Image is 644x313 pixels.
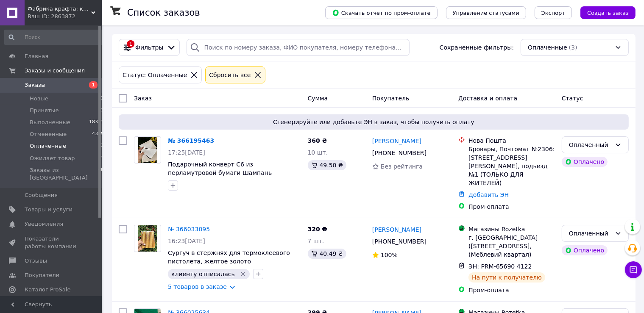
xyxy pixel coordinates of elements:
span: Покупатель [372,95,410,102]
div: Ваш ID: 2863872 [28,13,102,20]
a: Создать заказ [572,9,636,16]
button: Управление статусами [446,6,526,19]
span: клиенту отписалась [171,271,235,277]
div: 40.49 ₴ [308,249,346,259]
span: 1 [101,95,104,102]
div: Сбросить все [207,70,252,80]
div: 49.50 ₴ [308,160,346,170]
svg: Удалить метку [240,271,246,277]
button: Экспорт [535,6,572,19]
div: Пром-оплата [468,202,555,211]
span: Заказы [25,81,45,89]
button: Скачать отчет по пром-оплате [325,6,438,19]
h1: Список заказов [127,8,200,18]
div: Оплачено [562,157,608,167]
span: 100% [381,252,398,258]
a: [PERSON_NAME] [372,137,421,145]
a: [PERSON_NAME] [372,225,421,234]
div: Оплаченный [569,140,611,150]
span: Каталог ProSale [25,286,70,294]
span: [PHONE_NUMBER] [372,238,427,245]
input: Поиск [4,30,105,45]
span: 1 [101,107,104,114]
div: Пром-оплата [468,286,555,294]
div: Нова Пошта [468,136,555,145]
span: Создать заказ [587,10,629,16]
span: 10 шт. [308,149,328,156]
a: Подарочный конверт С6 из перламутровой бумаги Шампань [168,161,272,176]
span: Доставка и оплата [458,95,517,102]
span: 17:25[DATE] [168,149,205,156]
div: На пути к получателю [468,272,545,283]
span: Сгенерируйте или добавьте ЭН в заказ, чтобы получить оплату [122,118,625,126]
span: 4369 [92,130,104,138]
span: Без рейтинга [381,163,423,170]
span: Показатели работы компании [25,235,78,250]
div: г. [GEOGRAPHIC_DATA] ([STREET_ADDRESS], (Меблевий квартал) [468,233,555,259]
span: Фильтры [135,43,163,52]
span: Заказы и сообщения [25,67,85,75]
span: Управление статусами [453,10,519,16]
span: Принятые [30,107,59,114]
span: [PHONE_NUMBER] [372,150,427,156]
span: Экспорт [541,10,565,16]
a: Сургуч в стержнях для термоклеевого пистолета, желтое золото [168,249,290,265]
span: 16:23[DATE] [168,238,205,244]
a: № 366033095 [168,226,210,233]
div: Магазины Rozetka [468,225,555,233]
div: Оплаченный [569,229,611,238]
img: Фото товару [138,225,158,252]
span: Товары и услуги [25,206,72,213]
div: Статус: Оплаченные [121,70,189,80]
span: Заказ [134,95,152,102]
span: Выполненные [30,119,70,126]
div: Оплачено [562,245,608,255]
a: Фото товару [134,225,161,252]
span: Ожидает товар [30,155,75,162]
span: Главная [25,53,48,60]
span: 3 [101,142,104,150]
a: 5 товаров в заказе [168,283,227,290]
span: 1 [89,81,98,89]
span: (3) [569,44,577,51]
span: 1 [101,155,104,162]
span: Фабрика крафта: крафт бумага и упаковка, оборудование для архивации документов [28,5,91,13]
span: Отмененные [30,130,67,138]
span: Статус [562,95,583,102]
span: Сохраненные фильтры: [440,43,514,52]
span: Новые [30,95,48,102]
span: 7 шт. [308,238,324,244]
img: Фото товару [138,137,158,163]
span: Оплаченные [528,43,567,52]
span: Покупатели [25,271,59,279]
button: Создать заказ [580,6,636,19]
span: Уведомления [25,220,63,228]
input: Поиск по номеру заказа, ФИО покупателя, номеру телефона, Email, номеру накладной [187,39,410,56]
span: Сообщения [25,191,58,199]
span: Скачать отчет по пром-оплате [332,9,431,17]
a: Фото товару [134,136,161,163]
span: Заказы из [GEOGRAPHIC_DATA] [30,166,98,182]
div: Бровары, Почтомат №2306: [STREET_ADDRESS][PERSON_NAME], подьезд №1 (ТОЛЬКО ДЛЯ ЖИТЕЛЕЙ) [468,145,555,187]
span: Сумма [308,95,328,102]
span: Оплаченные [30,142,66,150]
a: Добавить ЭН [468,191,509,198]
button: Чат с покупателем [625,261,642,278]
span: Отзывы [25,257,47,265]
span: 320 ₴ [308,226,327,233]
a: № 366195463 [168,137,214,144]
span: 18321 [89,119,104,126]
span: 40 [98,166,104,182]
span: 360 ₴ [308,137,327,144]
span: ЭН: PRM-65690 4122 [468,263,532,270]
